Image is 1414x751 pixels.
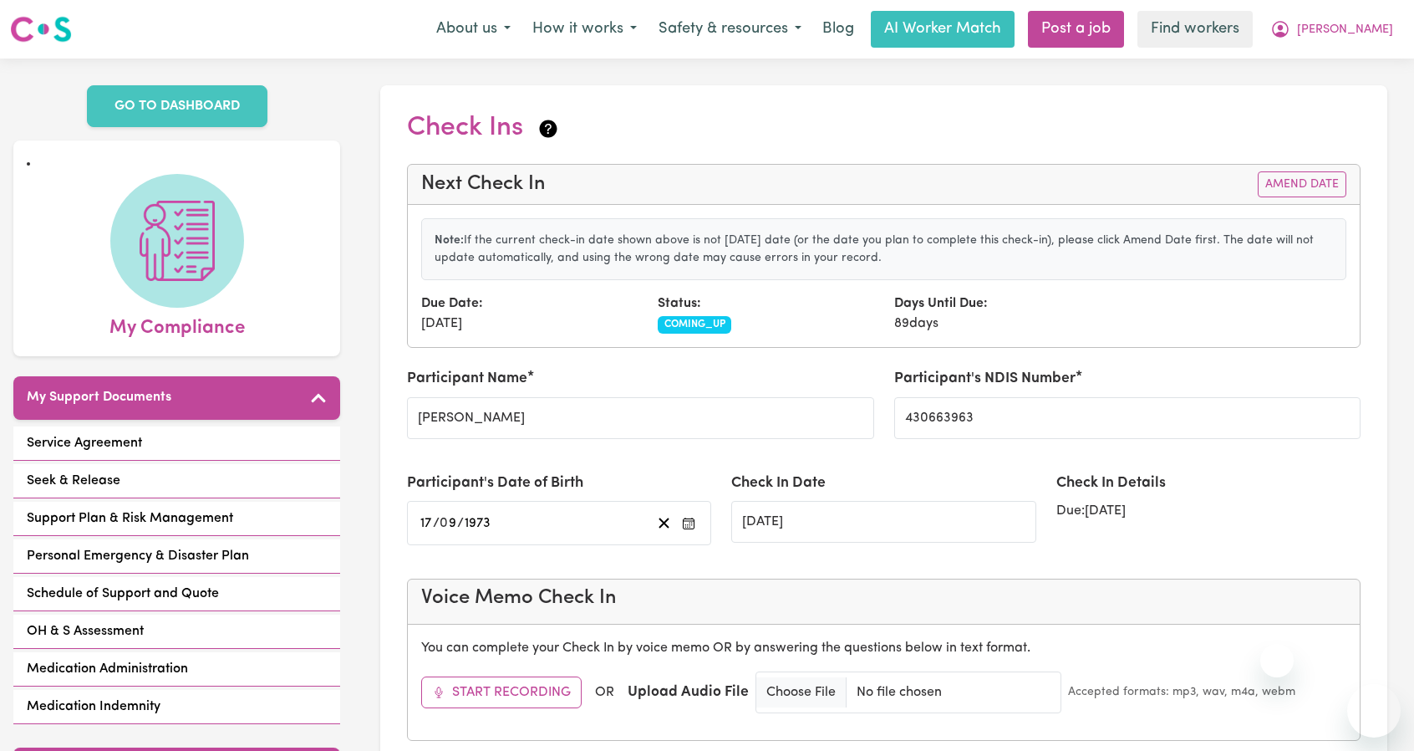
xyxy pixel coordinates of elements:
[420,512,433,534] input: --
[421,677,582,708] button: Start Recording
[648,12,812,47] button: Safety & resources
[407,473,583,494] label: Participant's Date of Birth
[894,368,1076,390] label: Participant's NDIS Number
[27,174,327,343] a: My Compliance
[521,12,648,47] button: How it works
[433,516,440,531] span: /
[13,577,340,611] a: Schedule of Support and Quote
[1259,12,1404,47] button: My Account
[1297,21,1393,39] span: [PERSON_NAME]
[421,586,1346,611] h4: Voice Memo Check In
[27,546,249,566] span: Personal Emergency & Disaster Plan
[435,232,1333,267] p: If the current check-in date shown above is not [DATE] date (or the date you plan to complete thi...
[13,464,340,498] a: Seek & Release
[13,502,340,536] a: Support Plan & Risk Management
[13,376,340,420] button: My Support Documents
[421,172,546,197] h4: Next Check In
[27,659,188,679] span: Medication Administration
[871,11,1015,48] a: AI Worker Match
[894,297,988,310] strong: Days Until Due:
[13,539,340,574] a: Personal Emergency & Disaster Plan
[628,682,749,703] label: Upload Audio File
[27,508,233,529] span: Support Plan & Risk Management
[27,471,120,491] span: Seek & Release
[595,682,614,702] span: OR
[421,297,483,310] strong: Due Date:
[731,473,826,494] label: Check In Date
[1260,644,1294,677] iframe: Close message
[457,516,464,531] span: /
[812,11,864,48] a: Blog
[1137,11,1253,48] a: Find workers
[27,697,160,717] span: Medication Indemnity
[10,14,72,44] img: Careseekers logo
[27,621,144,641] span: OH & S Assessment
[109,308,245,343] span: My Compliance
[407,368,527,390] label: Participant Name
[13,427,340,461] a: Service Agreement
[27,584,219,604] span: Schedule of Support and Quote
[1056,473,1166,494] label: Check In Details
[1056,501,1361,521] div: Due: [DATE]
[13,615,340,649] a: OH & S Assessment
[13,690,340,724] a: Medication Indemnity
[440,517,448,530] span: 0
[425,12,521,47] button: About us
[27,390,171,406] h5: My Support Documents
[464,512,492,534] input: ----
[13,652,340,687] a: Medication Administration
[1347,684,1401,738] iframe: Button to launch messaging window
[1028,11,1124,48] a: Post a job
[411,294,648,334] div: [DATE]
[87,85,267,127] a: GO TO DASHBOARD
[884,294,1121,334] div: 89 days
[10,10,72,49] a: Careseekers logo
[435,234,464,247] strong: Note:
[407,112,560,144] h2: Check Ins
[1258,171,1346,197] button: Amend Date
[440,512,457,534] input: --
[1068,683,1295,701] small: Accepted formats: mp3, wav, m4a, webm
[658,316,732,333] span: COMING_UP
[421,638,1346,658] p: You can complete your Check In by voice memo OR by answering the questions below in text format.
[27,433,142,453] span: Service Agreement
[658,297,701,310] strong: Status:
